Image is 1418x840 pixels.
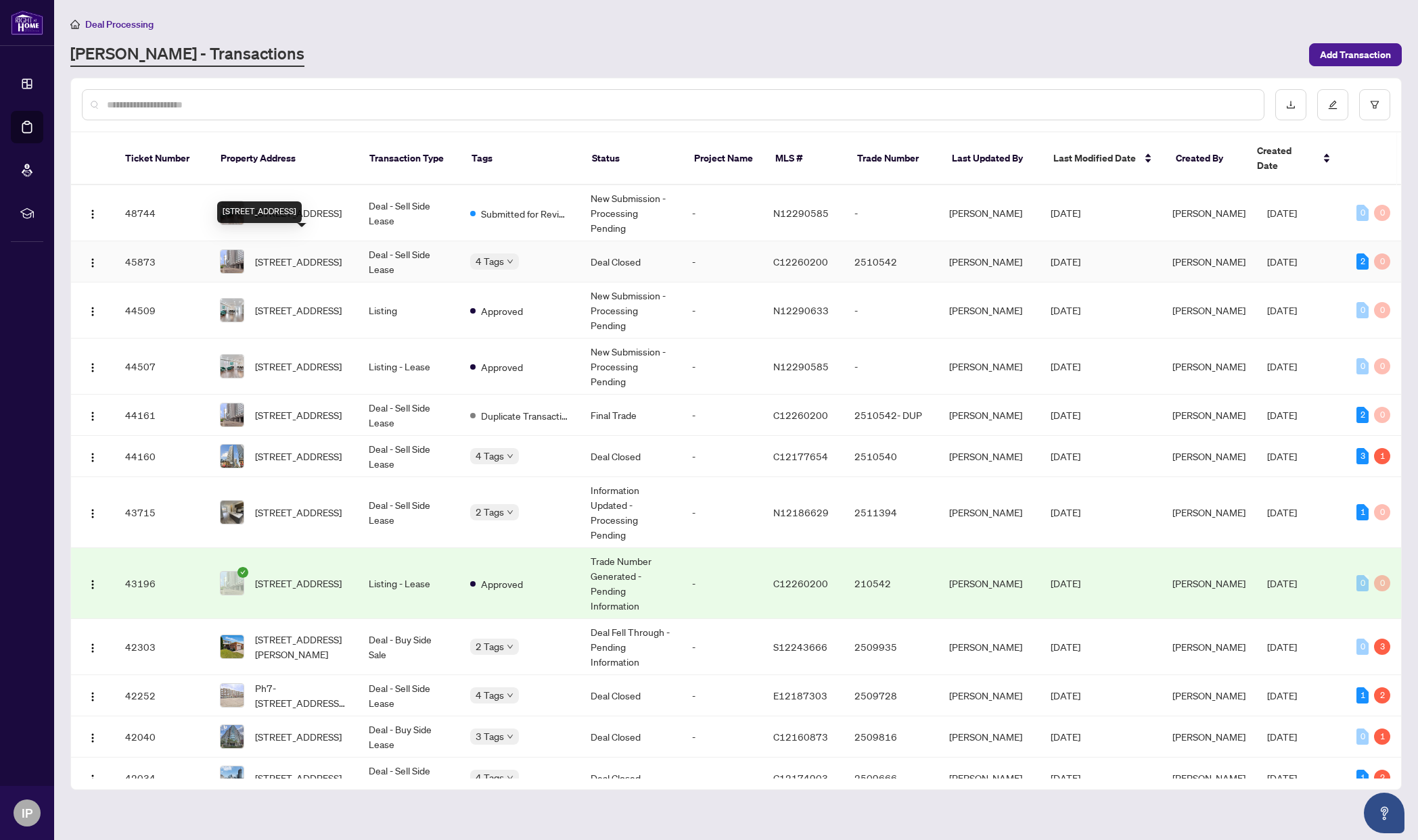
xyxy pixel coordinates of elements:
[1267,360,1297,372] span: [DATE]
[938,619,1040,675] td: [PERSON_NAME]
[210,132,359,185] th: Property Address
[938,241,1040,282] td: [PERSON_NAME]
[1374,448,1390,464] div: 1
[1172,731,1245,743] span: [PERSON_NAME]
[82,404,104,426] button: Logo
[82,726,104,747] button: Logo
[1051,360,1080,372] span: [DATE]
[70,20,80,29] span: home
[938,675,1040,716] td: [PERSON_NAME]
[114,548,209,619] td: 43196
[1043,132,1165,185] th: Last Modified Date
[87,257,98,268] img: Logo
[114,477,209,548] td: 43715
[476,253,504,269] span: 4 Tags
[221,445,244,468] img: thumbnail-img
[358,241,459,282] td: Deal - Sell Side Lease
[87,579,98,590] img: Logo
[1374,407,1390,423] div: 0
[773,409,828,421] span: C12260200
[773,731,828,743] span: C12160873
[221,725,244,748] img: thumbnail-img
[476,448,504,464] span: 4 Tags
[358,282,459,339] td: Listing
[358,758,459,799] td: Deal - Sell Side Lease
[114,716,209,758] td: 42040
[70,43,304,67] a: [PERSON_NAME] - Transactions
[938,185,1040,241] td: [PERSON_NAME]
[255,254,342,269] span: [STREET_ADDRESS]
[481,360,523,374] span: Approved
[87,362,98,373] img: Logo
[580,282,681,339] td: New Submission - Processing Pending
[82,572,104,594] button: Logo
[580,241,681,282] td: Deal Closed
[1356,639,1369,655] div: 0
[938,395,1040,436] td: [PERSON_NAME]
[1317,89,1348,120] button: edit
[255,576,342,591] span: [STREET_ADDRESS]
[1172,360,1245,372] span: [PERSON_NAME]
[1172,207,1245,219] span: [PERSON_NAME]
[580,758,681,799] td: Deal Closed
[87,452,98,463] img: Logo
[461,132,582,185] th: Tags
[1356,770,1369,786] div: 1
[681,619,762,675] td: -
[773,689,827,701] span: E12187303
[773,577,828,589] span: C12260200
[221,299,244,322] img: thumbnail-img
[1275,89,1306,120] button: download
[1267,304,1297,316] span: [DATE]
[844,716,938,758] td: 2509816
[938,758,1040,799] td: [PERSON_NAME]
[1356,448,1369,464] div: 3
[844,477,938,548] td: 2511394
[255,632,347,662] span: [STREET_ADDRESS][PERSON_NAME]
[82,501,104,523] button: Logo
[580,436,681,477] td: Deal Closed
[255,407,342,422] span: [STREET_ADDRESS]
[507,733,513,740] span: down
[82,445,104,467] button: Logo
[82,299,104,321] button: Logo
[1267,731,1297,743] span: [DATE]
[844,758,938,799] td: 2509666
[941,132,1043,185] th: Last Updated By
[87,411,98,422] img: Logo
[1356,302,1369,318] div: 0
[1051,506,1080,518] span: [DATE]
[846,132,941,185] th: Trade Number
[114,282,209,339] td: 44509
[764,132,846,185] th: MLS #
[844,241,938,282] td: 2510542
[844,548,938,619] td: 210542
[358,395,459,436] td: Deal - Sell Side Lease
[1374,504,1390,520] div: 0
[221,250,244,273] img: thumbnail-img
[87,306,98,317] img: Logo
[681,241,762,282] td: -
[1267,255,1297,268] span: [DATE]
[1051,641,1080,653] span: [DATE]
[87,508,98,519] img: Logo
[114,395,209,436] td: 44161
[507,258,513,265] span: down
[481,408,569,423] span: Duplicate Transaction
[255,449,342,464] span: [STREET_ADDRESS]
[1257,143,1314,173] span: Created Date
[481,206,569,221] span: Submitted for Review
[358,477,459,548] td: Deal - Sell Side Lease
[217,201,302,223] div: [STREET_ADDRESS]
[358,619,459,675] td: Deal - Buy Side Sale
[1246,132,1341,185] th: Created Date
[938,339,1040,395] td: [PERSON_NAME]
[82,685,104,706] button: Logo
[114,132,209,185] th: Ticket Number
[22,804,32,822] span: IP
[476,639,504,654] span: 2 Tags
[1172,641,1245,653] span: [PERSON_NAME]
[1267,409,1297,421] span: [DATE]
[1165,132,1246,185] th: Created By
[1356,687,1369,703] div: 1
